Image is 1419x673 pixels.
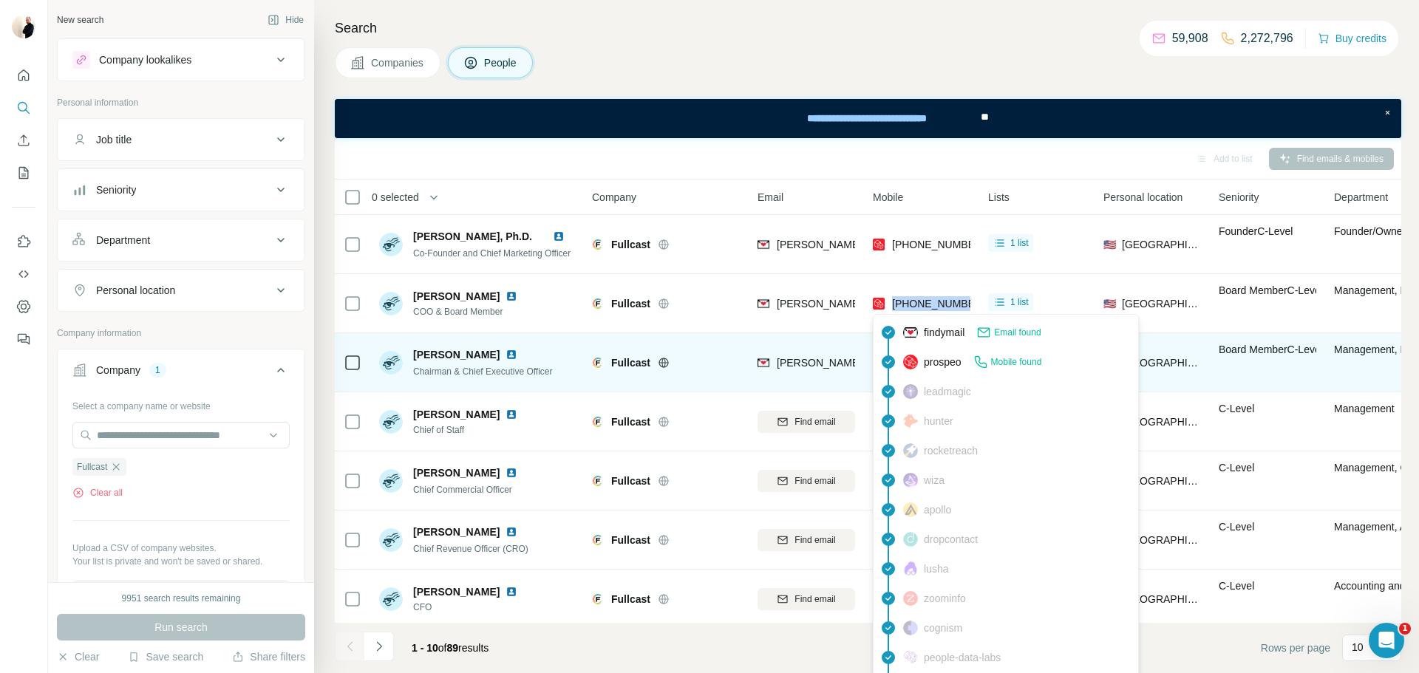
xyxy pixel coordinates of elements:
[58,352,304,394] button: Company1
[903,473,918,488] img: provider wiza logo
[12,326,35,352] button: Feedback
[903,502,918,517] img: provider apollo logo
[77,460,107,474] span: Fullcast
[379,292,403,315] img: Avatar
[611,237,650,252] span: Fullcast
[1122,414,1201,429] span: [GEOGRAPHIC_DATA]
[611,355,650,370] span: Fullcast
[506,409,517,420] img: LinkedIn logo
[371,55,425,70] span: Companies
[72,580,290,607] button: Upload a list of companies
[758,355,769,370] img: provider findymail logo
[903,591,918,606] img: provider zoominfo logo
[413,248,571,259] span: Co-Founder and Chief Marketing Officer
[413,423,523,437] span: Chief of Staff
[1122,592,1201,607] span: [GEOGRAPHIC_DATA]
[794,474,835,488] span: Find email
[1122,237,1201,252] span: [GEOGRAPHIC_DATA]
[592,298,604,310] img: Logo of Fullcast
[873,296,885,311] img: provider prospeo logo
[777,239,1123,250] span: [PERSON_NAME][EMAIL_ADDRESS][PERSON_NAME][DOMAIN_NAME]
[58,122,304,157] button: Job title
[413,347,500,362] span: [PERSON_NAME]
[1318,28,1386,49] button: Buy credits
[794,415,835,428] span: Find email
[1399,623,1411,635] span: 1
[1219,403,1254,414] span: C-Level
[12,95,35,121] button: Search
[438,642,447,654] span: of
[379,351,403,375] img: Avatar
[372,190,419,205] span: 0 selected
[1122,355,1201,370] span: [GEOGRAPHIC_DATA]
[924,384,971,399] span: leadmagic
[924,443,978,458] span: rocketreach
[794,592,835,606] span: Find email
[903,650,918,663] img: provider people-data-labs logo
[413,465,500,480] span: [PERSON_NAME]
[892,298,985,310] span: [PHONE_NUMBER]
[1219,580,1254,592] span: C-Level
[592,239,604,250] img: Logo of Fullcast
[58,172,304,208] button: Seniority
[72,542,290,555] p: Upload a CSV of company websites.
[12,293,35,320] button: Dashboard
[413,601,523,614] span: CFO
[379,587,403,611] img: Avatar
[122,592,241,605] div: 9951 search results remaining
[553,230,565,242] img: LinkedIn logo
[1010,295,1029,309] span: 1 list
[506,467,517,479] img: LinkedIn logo
[379,233,403,256] img: Avatar
[611,296,650,311] span: Fullcast
[592,190,636,205] span: Company
[611,592,650,607] span: Fullcast
[592,357,604,369] img: Logo of Fullcast
[1122,533,1201,547] span: [GEOGRAPHIC_DATA]
[96,283,175,298] div: Personal location
[903,561,918,576] img: provider lusha logo
[1369,623,1404,658] iframe: Intercom live chat
[128,649,203,664] button: Save search
[777,298,1037,310] span: [PERSON_NAME][EMAIL_ADDRESS][DOMAIN_NAME]
[96,132,132,147] div: Job title
[1219,190,1259,205] span: Seniority
[1261,640,1330,655] span: Rows per page
[413,485,512,495] span: Chief Commercial Officer
[758,588,855,610] button: Find email
[924,591,966,606] span: zoominfo
[1219,225,1293,237] span: Founder C-Level
[1103,296,1116,311] span: 🇺🇸
[903,414,918,427] img: provider hunter logo
[1219,344,1323,355] span: Board Member C-Level
[758,296,769,311] img: provider findymail logo
[58,42,304,78] button: Company lookalikes
[611,533,650,547] span: Fullcast
[924,473,945,488] span: wiza
[892,239,985,250] span: [PHONE_NUMBER]
[924,532,978,547] span: dropcontact
[57,327,305,340] p: Company information
[412,642,489,654] span: results
[903,355,918,369] img: provider prospeo logo
[1172,30,1208,47] p: 59,908
[1334,190,1388,205] span: Department
[364,632,394,661] button: Navigate to next page
[592,416,604,428] img: Logo of Fullcast
[335,99,1401,138] iframe: Banner
[903,443,918,458] img: provider rocketreach logo
[12,228,35,255] button: Use Surfe on LinkedIn
[413,305,523,318] span: COO & Board Member
[1241,30,1293,47] p: 2,272,796
[72,555,290,568] p: Your list is private and won't be saved or shared.
[592,475,604,487] img: Logo of Fullcast
[1103,237,1116,252] span: 🇺🇸
[611,474,650,488] span: Fullcast
[96,363,140,378] div: Company
[58,222,304,258] button: Department
[506,586,517,598] img: LinkedIn logo
[1352,640,1364,655] p: 10
[1010,236,1029,250] span: 1 list
[924,650,1001,665] span: people-data-labs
